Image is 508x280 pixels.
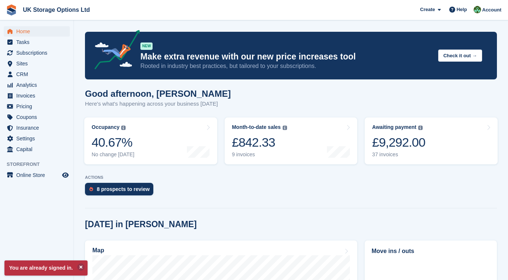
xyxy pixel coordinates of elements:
[4,91,70,101] a: menu
[20,4,93,16] a: UK Storage Options Ltd
[4,101,70,112] a: menu
[16,123,61,133] span: Insurance
[88,30,140,72] img: price-adjustments-announcement-icon-8257ccfd72463d97f412b2fc003d46551f7dbcb40ab6d574587a9cd5c0d94...
[16,26,61,37] span: Home
[16,112,61,122] span: Coupons
[372,151,425,158] div: 37 invoices
[140,51,432,62] p: Make extra revenue with our new price increases tool
[4,112,70,122] a: menu
[16,170,61,180] span: Online Store
[85,219,197,229] h2: [DATE] in [PERSON_NAME]
[283,126,287,130] img: icon-info-grey-7440780725fd019a000dd9b08b2336e03edf1995a4989e88bcd33f0948082b44.svg
[140,42,153,50] div: NEW
[4,123,70,133] a: menu
[97,186,150,192] div: 8 prospects to review
[474,6,481,13] img: Andrew Smith
[232,124,281,130] div: Month-to-date sales
[16,37,61,47] span: Tasks
[4,69,70,79] a: menu
[92,124,119,130] div: Occupancy
[16,48,61,58] span: Subscriptions
[92,135,134,150] div: 40.67%
[225,117,358,164] a: Month-to-date sales £842.33 9 invoices
[482,6,501,14] span: Account
[85,100,231,108] p: Here's what's happening across your business [DATE]
[372,135,425,150] div: £9,292.00
[84,117,217,164] a: Occupancy 40.67% No change [DATE]
[7,161,74,168] span: Storefront
[140,62,432,70] p: Rooted in industry best practices, but tailored to your subscriptions.
[16,133,61,144] span: Settings
[16,101,61,112] span: Pricing
[420,6,435,13] span: Create
[4,260,88,276] p: You are already signed in.
[16,58,61,69] span: Sites
[372,247,490,256] h2: Move ins / outs
[418,126,423,130] img: icon-info-grey-7440780725fd019a000dd9b08b2336e03edf1995a4989e88bcd33f0948082b44.svg
[16,80,61,90] span: Analytics
[4,170,70,180] a: menu
[232,135,287,150] div: £842.33
[4,144,70,154] a: menu
[92,247,104,254] h2: Map
[365,117,498,164] a: Awaiting payment £9,292.00 37 invoices
[89,187,93,191] img: prospect-51fa495bee0391a8d652442698ab0144808aea92771e9ea1ae160a38d050c398.svg
[4,48,70,58] a: menu
[16,69,61,79] span: CRM
[4,37,70,47] a: menu
[85,175,497,180] p: ACTIONS
[61,171,70,180] a: Preview store
[457,6,467,13] span: Help
[16,91,61,101] span: Invoices
[92,151,134,158] div: No change [DATE]
[4,58,70,69] a: menu
[4,133,70,144] a: menu
[4,26,70,37] a: menu
[85,183,157,199] a: 8 prospects to review
[121,126,126,130] img: icon-info-grey-7440780725fd019a000dd9b08b2336e03edf1995a4989e88bcd33f0948082b44.svg
[232,151,287,158] div: 9 invoices
[6,4,17,16] img: stora-icon-8386f47178a22dfd0bd8f6a31ec36ba5ce8667c1dd55bd0f319d3a0aa187defe.svg
[85,89,231,99] h1: Good afternoon, [PERSON_NAME]
[16,144,61,154] span: Capital
[372,124,416,130] div: Awaiting payment
[438,49,482,62] button: Check it out →
[4,80,70,90] a: menu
